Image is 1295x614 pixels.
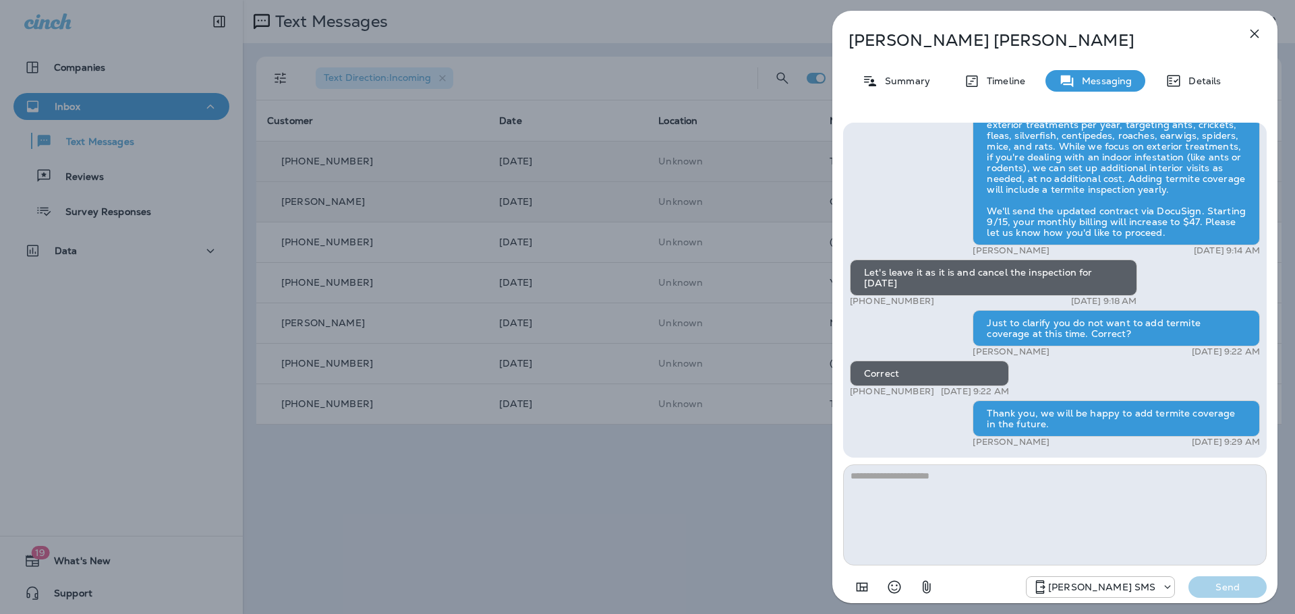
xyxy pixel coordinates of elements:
p: [PERSON_NAME] [973,245,1049,256]
p: [PERSON_NAME] [973,346,1049,357]
p: [DATE] 9:22 AM [1192,346,1260,357]
div: +1 (757) 760-3335 [1027,579,1174,595]
p: [PHONE_NUMBER] [850,296,934,307]
div: Thank you, we will be happy to add termite coverage in the future. [973,400,1260,437]
p: [DATE] 9:18 AM [1071,296,1137,307]
p: Messaging [1075,75,1132,86]
p: Summary [878,75,930,86]
p: [PERSON_NAME] [PERSON_NAME] [848,31,1217,50]
div: Correct [850,361,1009,386]
p: [PERSON_NAME] SMS [1048,582,1155,592]
div: Let's leave it as it is and cancel the inspection for [DATE] [850,259,1137,296]
p: Timeline [980,75,1025,86]
button: Select an emoji [881,574,908,601]
p: [DATE] 9:22 AM [941,386,1009,397]
p: [PHONE_NUMBER] [850,386,934,397]
p: [DATE] 9:14 AM [1194,245,1260,256]
p: [PERSON_NAME] [973,437,1049,448]
p: [DATE] 9:29 AM [1192,437,1260,448]
p: Details [1182,75,1221,86]
div: Just to clarify you do not want to add termite coverage at this time. Correct? [973,310,1260,346]
button: Add in a premade template [848,574,875,601]
div: I reviewed your account and see that a termite inspection was completed in May. However, only a p... [973,26,1260,245]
